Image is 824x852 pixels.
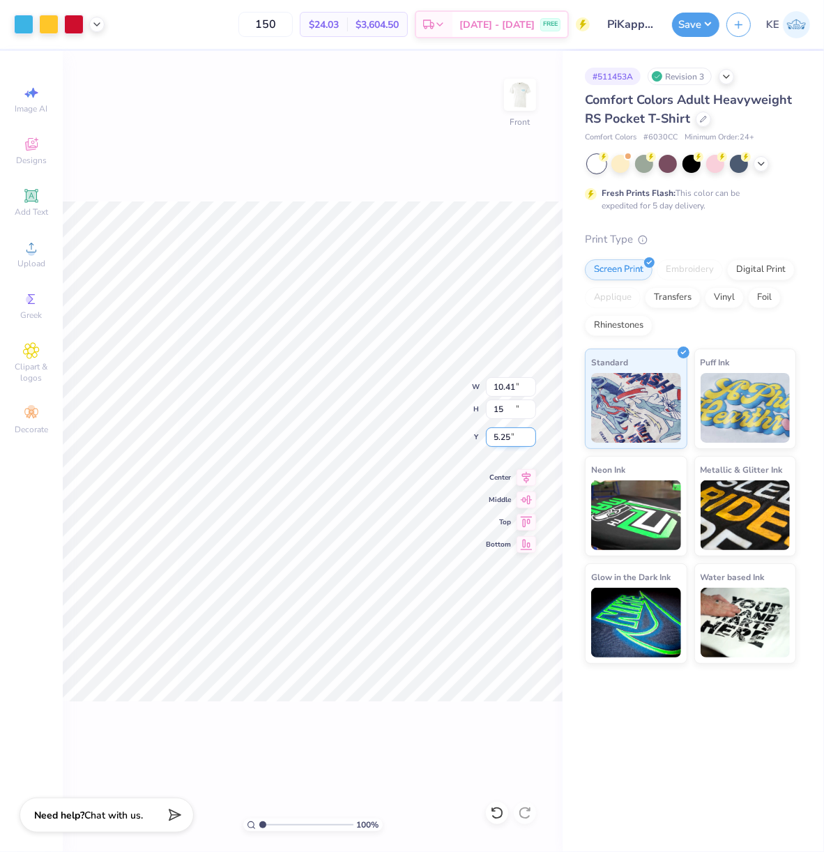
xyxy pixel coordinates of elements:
span: Clipart & logos [7,361,56,383]
img: Neon Ink [591,480,681,550]
span: Neon Ink [591,462,625,477]
div: Transfers [645,287,701,308]
div: Foil [748,287,781,308]
img: Standard [591,373,681,443]
div: Screen Print [585,259,653,280]
span: Top [486,517,511,527]
span: Designs [16,155,47,166]
span: Greek [21,310,43,321]
img: Water based Ink [701,588,791,657]
span: Upload [17,258,45,269]
span: Chat with us. [84,809,143,822]
div: Rhinestones [585,315,653,336]
div: Print Type [585,231,796,248]
span: Metallic & Glitter Ink [701,462,783,477]
span: Add Text [15,206,48,218]
span: Puff Ink [701,355,730,370]
span: Water based Ink [701,570,765,584]
img: Front [506,81,534,109]
span: $24.03 [309,17,339,32]
span: [DATE] - [DATE] [459,17,535,32]
span: Comfort Colors [585,132,636,144]
span: FREE [543,20,558,29]
span: Glow in the Dark Ink [591,570,671,584]
strong: Need help? [34,809,84,822]
span: # 6030CC [643,132,678,144]
img: Puff Ink [701,373,791,443]
span: Middle [486,495,511,505]
input: – – [238,12,293,37]
img: Metallic & Glitter Ink [701,480,791,550]
strong: Fresh Prints Flash: [602,188,676,199]
div: This color can be expedited for 5 day delivery. [602,187,773,212]
span: Bottom [486,540,511,549]
span: Center [486,473,511,482]
span: Minimum Order: 24 + [685,132,754,144]
span: Decorate [15,424,48,435]
span: 100 % [357,819,379,831]
div: Digital Print [727,259,795,280]
div: Embroidery [657,259,723,280]
span: Image AI [15,103,48,114]
div: Applique [585,287,641,308]
span: Standard [591,355,628,370]
input: Untitled Design [597,10,665,38]
div: Front [510,116,531,128]
span: $3,604.50 [356,17,399,32]
div: Vinyl [705,287,744,308]
img: Glow in the Dark Ink [591,588,681,657]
